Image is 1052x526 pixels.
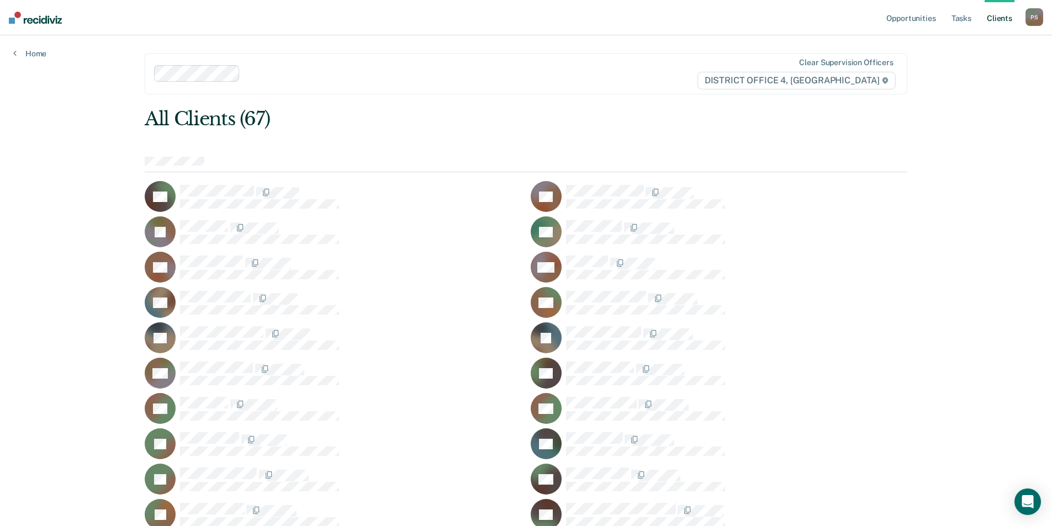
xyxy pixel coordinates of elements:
span: DISTRICT OFFICE 4, [GEOGRAPHIC_DATA] [697,72,896,89]
div: Open Intercom Messenger [1014,488,1041,515]
div: Clear supervision officers [799,58,893,67]
button: PS [1025,8,1043,26]
img: Recidiviz [9,12,62,24]
div: All Clients (67) [145,108,755,130]
a: Home [13,49,46,59]
div: P S [1025,8,1043,26]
